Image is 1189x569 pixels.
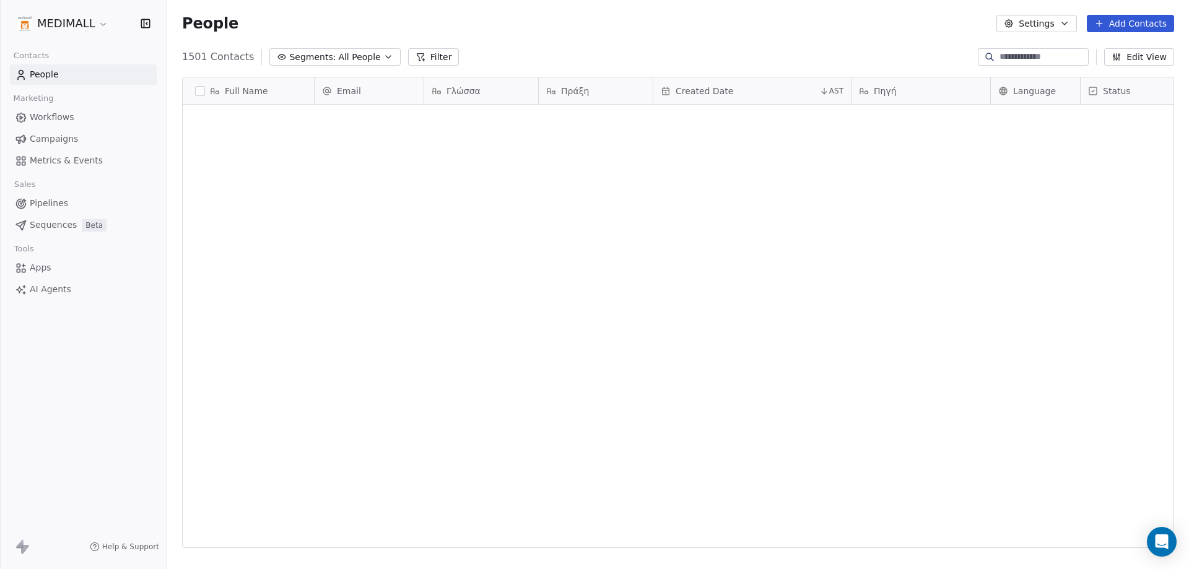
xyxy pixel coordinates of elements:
[1104,48,1174,66] button: Edit View
[10,64,157,85] a: People
[1087,15,1174,32] button: Add Contacts
[991,77,1080,104] div: Language
[183,105,315,549] div: grid
[30,132,78,146] span: Campaigns
[10,193,157,214] a: Pipelines
[9,240,39,258] span: Tools
[182,14,238,33] span: People
[37,15,95,32] span: MEDIMALL
[539,77,653,104] div: Πράξη
[829,86,843,96] span: AST
[17,16,32,31] img: Medimall%20logo%20(2).1.jpg
[90,542,159,552] a: Help & Support
[408,48,459,66] button: Filter
[1013,85,1056,97] span: Language
[8,46,54,65] span: Contacts
[424,77,538,104] div: Γλώσσα
[10,150,157,171] a: Metrics & Events
[653,77,851,104] div: Created DateAST
[9,175,41,194] span: Sales
[338,51,380,64] span: All People
[446,85,481,97] span: Γλώσσα
[30,219,77,232] span: Sequences
[225,85,268,97] span: Full Name
[10,215,157,235] a: SequencesBeta
[30,261,51,274] span: Apps
[10,258,157,278] a: Apps
[10,107,157,128] a: Workflows
[30,154,103,167] span: Metrics & Events
[10,279,157,300] a: AI Agents
[561,85,589,97] span: Πράξη
[289,51,336,64] span: Segments:
[851,77,990,104] div: Πηγή
[1081,77,1180,104] div: Status
[1103,85,1131,97] span: Status
[1147,527,1177,557] div: Open Intercom Messenger
[15,13,111,34] button: MEDIMALL
[30,283,71,296] span: AI Agents
[102,542,159,552] span: Help & Support
[183,77,314,104] div: Full Name
[337,85,361,97] span: Email
[10,129,157,149] a: Campaigns
[676,85,733,97] span: Created Date
[315,77,424,104] div: Email
[874,85,897,97] span: Πηγή
[996,15,1076,32] button: Settings
[82,219,107,232] span: Beta
[182,50,254,64] span: 1501 Contacts
[30,111,74,124] span: Workflows
[30,197,68,210] span: Pipelines
[30,68,59,81] span: People
[8,89,59,108] span: Marketing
